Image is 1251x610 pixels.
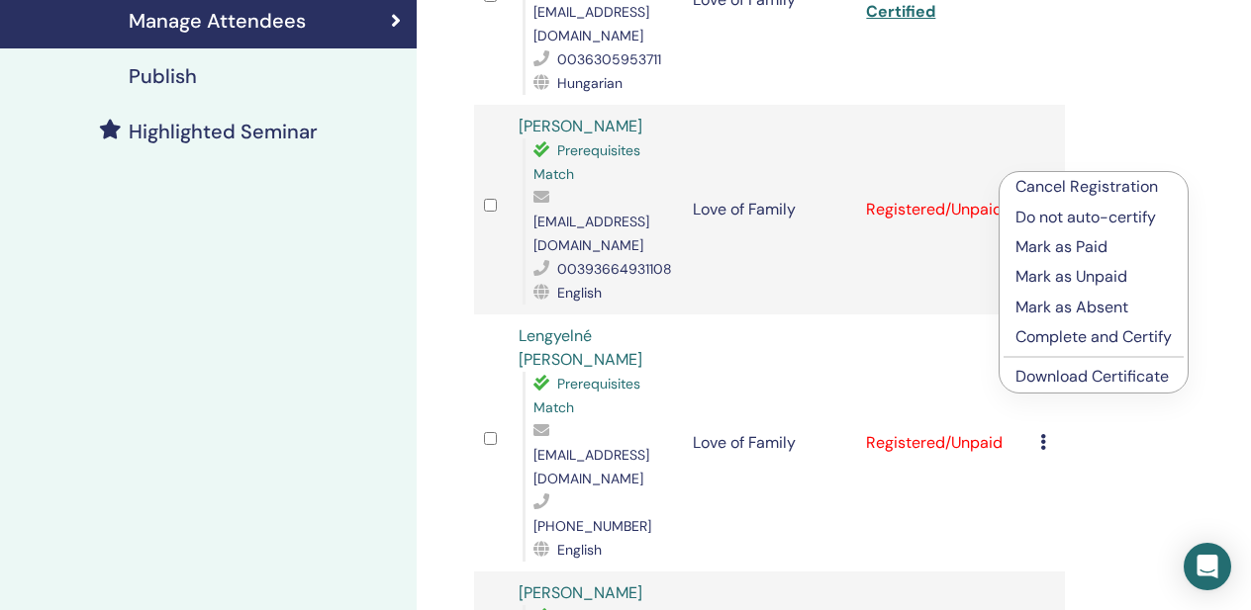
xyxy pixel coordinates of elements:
[683,105,856,314] td: Love of Family
[557,284,602,302] span: English
[557,74,623,92] span: Hungarian
[557,541,602,559] span: English
[683,314,856,571] td: Love of Family
[519,116,642,136] a: [PERSON_NAME]
[533,3,649,44] span: [EMAIL_ADDRESS][DOMAIN_NAME]
[557,50,661,68] span: 0036305953711
[519,325,642,370] a: Lengyelné [PERSON_NAME]
[1015,296,1172,319] p: Mark as Absent
[533,446,649,487] span: [EMAIL_ADDRESS][DOMAIN_NAME]
[129,9,306,33] h4: Manage Attendees
[1015,265,1172,289] p: Mark as Unpaid
[1015,235,1172,259] p: Mark as Paid
[129,120,318,143] h4: Highlighted Seminar
[533,517,651,535] span: [PHONE_NUMBER]
[533,213,649,254] span: [EMAIL_ADDRESS][DOMAIN_NAME]
[519,582,642,603] a: [PERSON_NAME]
[1184,543,1231,590] div: Open Intercom Messenger
[1015,366,1169,387] a: Download Certificate
[1015,325,1172,349] p: Complete and Certify
[129,64,197,88] h4: Publish
[533,141,640,183] span: Prerequisites Match
[1015,175,1172,199] p: Cancel Registration
[533,375,640,416] span: Prerequisites Match
[557,260,672,278] span: 00393664931108
[1015,206,1172,229] p: Do not auto-certify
